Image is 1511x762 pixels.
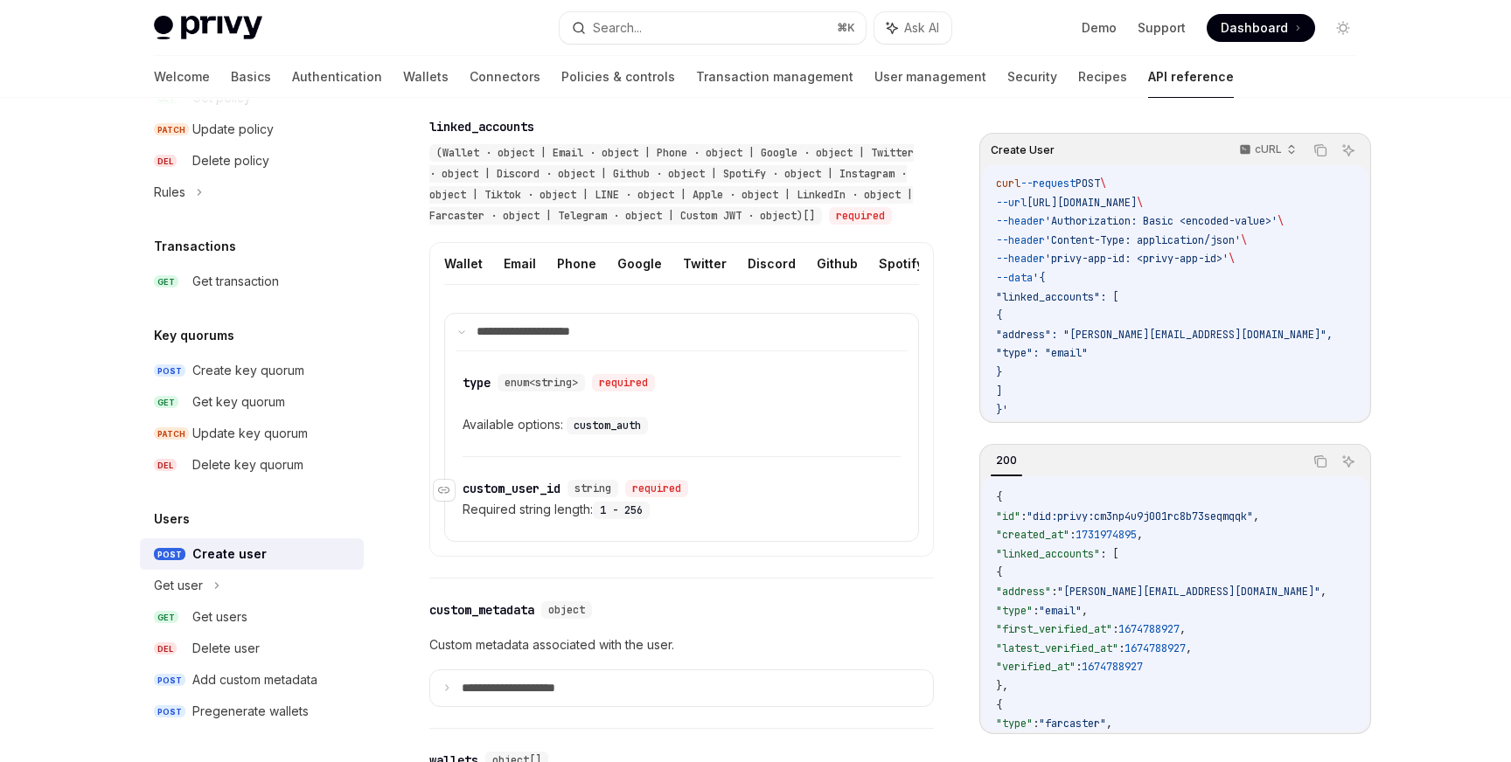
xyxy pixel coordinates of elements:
[996,346,1088,360] span: "type": "email"
[463,414,901,435] div: Available options:
[996,585,1051,599] span: "address"
[1033,604,1039,618] span: :
[154,236,236,257] h5: Transactions
[817,243,858,284] button: Github
[593,502,650,519] code: 1 - 256
[996,403,1008,417] span: }'
[837,21,855,35] span: ⌘ K
[904,19,939,37] span: Ask AI
[429,118,534,135] div: linked_accounts
[192,150,269,171] div: Delete policy
[154,123,189,136] span: PATCH
[1076,660,1082,674] span: :
[1027,509,1253,523] span: "did:privy:cm3np4u9j001rc8b73seqmqqk"
[1309,450,1332,473] button: Copy the contents from the code block
[154,16,262,40] img: light logo
[1039,717,1106,731] span: "farcaster"
[1045,233,1241,247] span: 'Content-Type: application/json'
[996,641,1118,655] span: "latest_verified_at"
[463,374,491,391] div: type
[1118,641,1125,655] span: :
[996,622,1112,636] span: "first_verified_at"
[1082,19,1117,37] a: Demo
[192,701,309,722] div: Pregenerate wallets
[1309,139,1332,162] button: Copy the contents from the code block
[192,423,308,444] div: Update key quorum
[140,145,364,177] a: DELDelete policy
[154,275,178,288] span: GET
[996,717,1033,731] span: "type"
[154,611,178,624] span: GET
[1125,641,1186,655] span: 1674788927
[574,481,611,495] span: string
[879,243,923,284] button: Spotify
[1007,56,1057,98] a: Security
[1241,233,1247,247] span: \
[140,449,364,481] a: DELDelete key quorum
[192,119,274,140] div: Update policy
[154,705,185,718] span: POST
[1045,214,1278,228] span: 'Authorization: Basic <encoded-value>'
[140,266,364,297] a: GETGet transaction
[1337,450,1360,473] button: Ask AI
[1051,585,1057,599] span: :
[996,679,1008,693] span: },
[140,355,364,386] a: POSTCreate key quorum
[1033,717,1039,731] span: :
[1221,19,1288,37] span: Dashboard
[192,606,247,627] div: Get users
[592,374,655,391] div: required
[154,427,189,440] span: PATCH
[463,499,901,520] div: Required string length:
[1137,196,1143,210] span: \
[429,601,534,619] div: custom_metadata
[429,146,914,223] span: (Wallet · object | Email · object | Phone · object | Google · object | Twitter · object | Discord...
[140,114,364,145] a: PATCHUpdate policy
[1033,271,1045,285] span: '{
[434,473,463,508] a: Navigate to header
[154,325,234,346] h5: Key quorums
[1020,177,1076,190] span: --request
[1320,585,1326,599] span: ,
[154,459,177,472] span: DEL
[154,575,203,596] div: Get user
[1112,622,1118,636] span: :
[192,638,260,659] div: Delete user
[996,196,1027,210] span: --url
[1118,622,1180,636] span: 1674788927
[1253,509,1259,523] span: ,
[996,177,1020,190] span: curl
[593,17,642,38] div: Search...
[231,56,271,98] a: Basics
[1106,717,1112,731] span: ,
[683,243,727,284] button: Twitter
[1020,509,1027,523] span: :
[561,56,675,98] a: Policies & controls
[996,233,1045,247] span: --header
[154,364,185,378] span: POST
[996,308,1002,322] span: {
[140,633,364,664] a: DELDelete user
[403,56,449,98] a: Wallets
[154,56,210,98] a: Welcome
[557,243,596,284] button: Phone
[560,12,866,44] button: Search...⌘K
[996,271,1033,285] span: --data
[505,376,578,390] span: enum<string>
[748,243,796,284] button: Discord
[874,12,951,44] button: Ask AI
[192,544,267,565] div: Create user
[1100,177,1106,190] span: \
[140,696,364,727] a: POSTPregenerate wallets
[444,243,483,284] button: Wallet
[470,56,540,98] a: Connectors
[996,214,1045,228] span: --header
[996,490,1002,504] span: {
[1137,528,1143,542] span: ,
[996,509,1020,523] span: "id"
[154,642,177,655] span: DEL
[1180,622,1186,636] span: ,
[829,207,892,225] div: required
[154,509,190,530] h5: Users
[996,528,1069,542] span: "created_at"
